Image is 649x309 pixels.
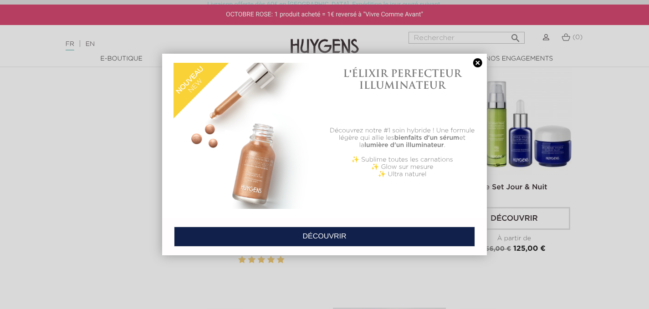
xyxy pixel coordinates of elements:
[329,67,475,91] h1: L'ÉLIXIR PERFECTEUR ILLUMINATEUR
[329,163,475,171] p: ✨ Glow sur mesure
[394,135,460,141] b: bienfaits d'un sérum
[329,127,475,149] p: Découvrez notre #1 soin hybride ! Une formule légère qui allie les et la .
[329,156,475,163] p: ✨ Sublime toutes les carnations
[174,227,475,247] a: DÉCOUVRIR
[364,142,444,148] b: lumière d'un illuminateur
[329,171,475,178] p: ✨ Ultra naturel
